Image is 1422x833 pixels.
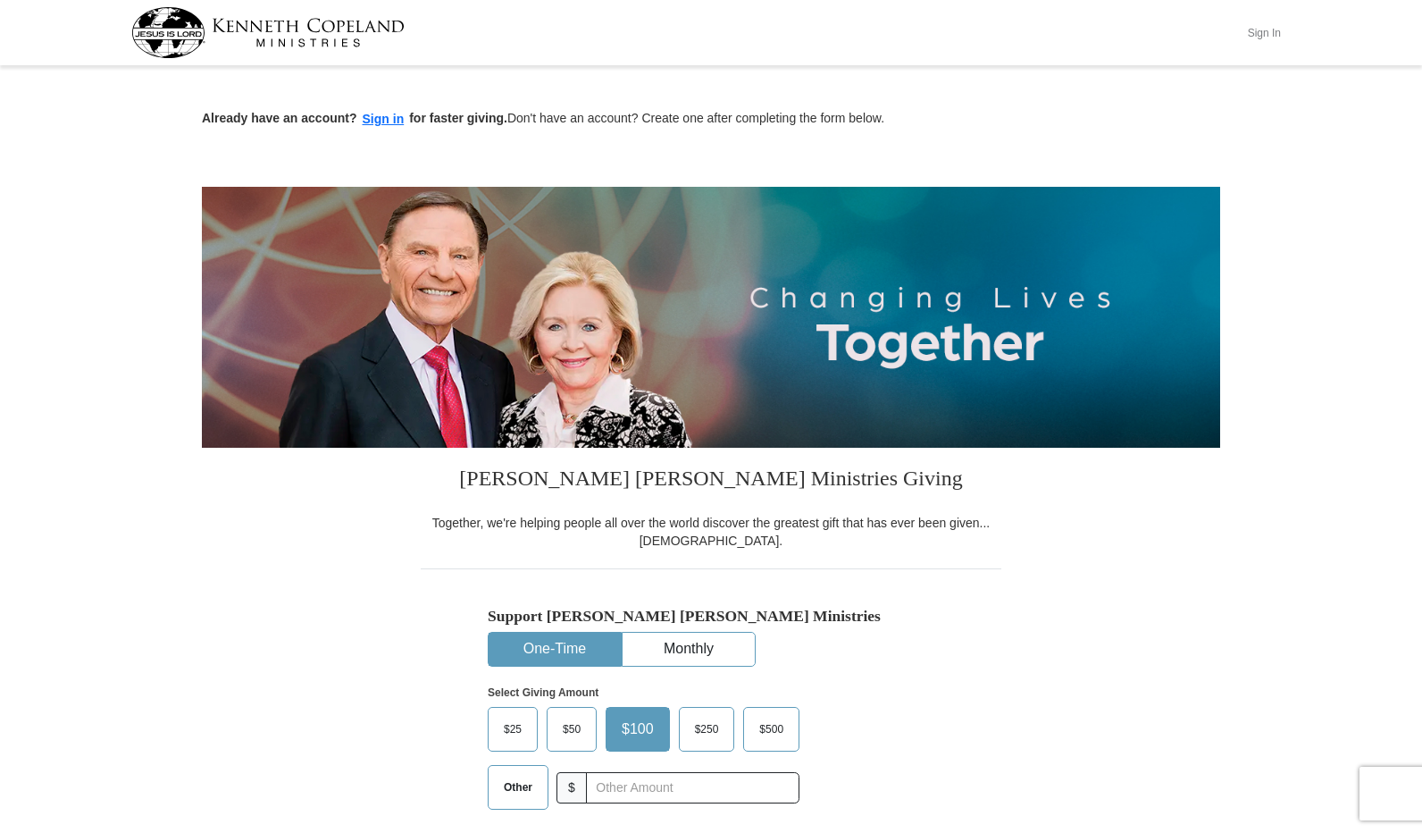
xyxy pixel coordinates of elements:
[750,716,792,743] span: $500
[613,716,663,743] span: $100
[556,772,587,804] span: $
[421,514,1001,550] div: Together, we're helping people all over the world discover the greatest gift that has ever been g...
[421,448,1001,514] h3: [PERSON_NAME] [PERSON_NAME] Ministries Giving
[488,686,598,699] strong: Select Giving Amount
[489,633,621,666] button: One-Time
[1237,19,1291,46] button: Sign In
[586,772,799,804] input: Other Amount
[202,109,1220,130] p: Don't have an account? Create one after completing the form below.
[495,716,531,743] span: $25
[202,111,507,125] strong: Already have an account? for faster giving.
[554,716,590,743] span: $50
[623,633,755,666] button: Monthly
[495,774,541,801] span: Other
[131,7,405,58] img: kcm-header-logo.svg
[488,607,934,626] h5: Support [PERSON_NAME] [PERSON_NAME] Ministries
[686,716,728,743] span: $250
[357,109,410,130] button: Sign in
